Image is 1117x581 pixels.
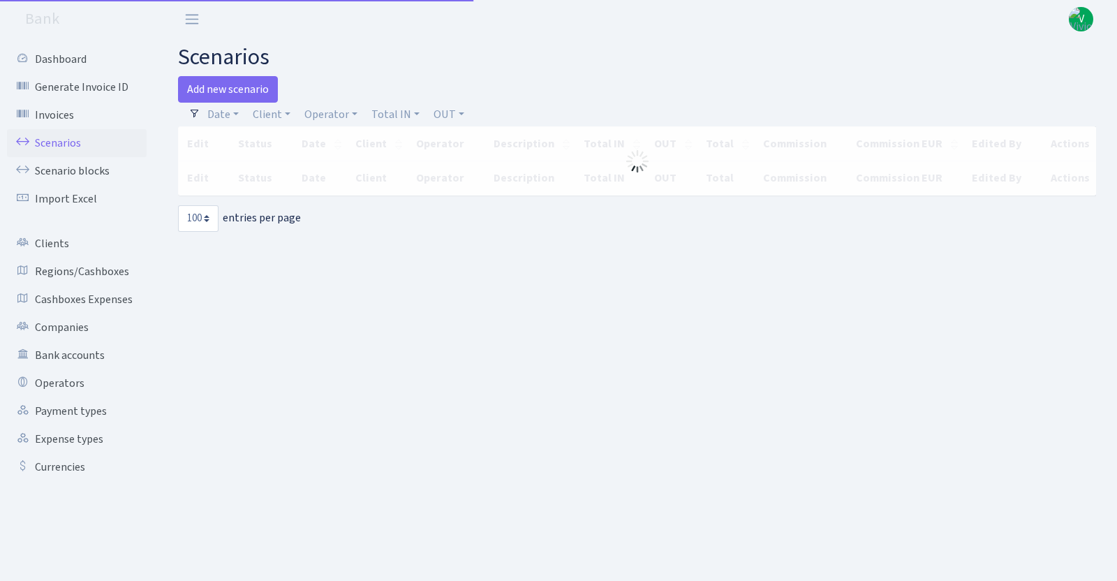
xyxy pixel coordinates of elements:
a: Dashboard [7,45,147,73]
a: Generate Invoice ID [7,73,147,101]
a: Total IN [366,103,425,126]
a: Cashboxes Expenses [7,286,147,314]
a: Regions/Cashboxes [7,258,147,286]
a: Import Excel [7,185,147,213]
a: Currencies [7,453,147,481]
img: Vivio [1069,7,1093,31]
button: Toggle navigation [175,8,209,31]
a: OUT [428,103,470,126]
a: V [1069,7,1093,31]
img: Processing... [626,150,649,172]
label: entries per page [178,205,301,232]
a: Expense types [7,425,147,453]
a: Bank accounts [7,341,147,369]
a: Client [247,103,296,126]
a: Payment types [7,397,147,425]
a: Clients [7,230,147,258]
span: scenarios [178,41,269,73]
select: entries per page [178,205,219,232]
a: Add new scenario [178,76,278,103]
a: Scenario blocks [7,157,147,185]
a: Operator [299,103,363,126]
a: Companies [7,314,147,341]
a: Scenarios [7,129,147,157]
a: Invoices [7,101,147,129]
a: Date [202,103,244,126]
a: Operators [7,369,147,397]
